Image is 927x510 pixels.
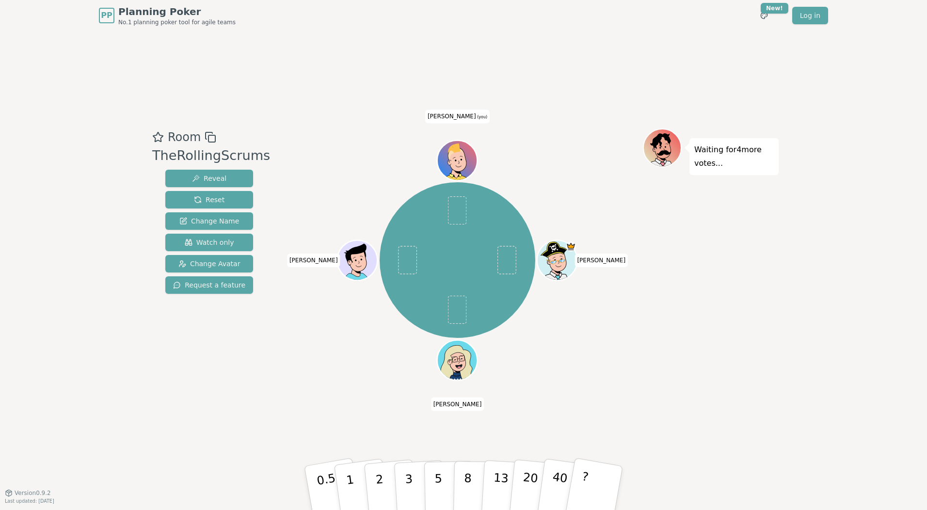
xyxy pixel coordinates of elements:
span: No.1 planning poker tool for agile teams [118,18,236,26]
button: Reveal [165,170,253,187]
span: Click to change your name [425,110,490,123]
button: Change Avatar [165,255,253,272]
span: Watch only [185,238,234,247]
div: New! [761,3,788,14]
button: Version0.9.2 [5,489,51,497]
span: Samuel is the host [566,241,576,252]
button: Reset [165,191,253,208]
span: Reset [194,195,224,205]
a: Log in [792,7,828,24]
button: Change Name [165,212,253,230]
span: Planning Poker [118,5,236,18]
button: New! [755,7,773,24]
button: Click to change your avatar [439,142,477,179]
span: Request a feature [173,280,245,290]
span: Click to change your name [575,254,628,267]
span: Version 0.9.2 [15,489,51,497]
div: TheRollingScrums [152,146,270,166]
span: Click to change your name [431,397,484,411]
a: PPPlanning PokerNo.1 planning poker tool for agile teams [99,5,236,26]
span: Change Name [179,216,239,226]
span: Last updated: [DATE] [5,498,54,504]
span: Click to change your name [287,254,340,267]
span: Room [168,128,201,146]
span: Reveal [192,174,226,183]
span: (you) [476,115,488,119]
button: Add as favourite [152,128,164,146]
span: Change Avatar [178,259,240,269]
p: Waiting for 4 more votes... [694,143,774,170]
button: Watch only [165,234,253,251]
span: PP [101,10,112,21]
button: Request a feature [165,276,253,294]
